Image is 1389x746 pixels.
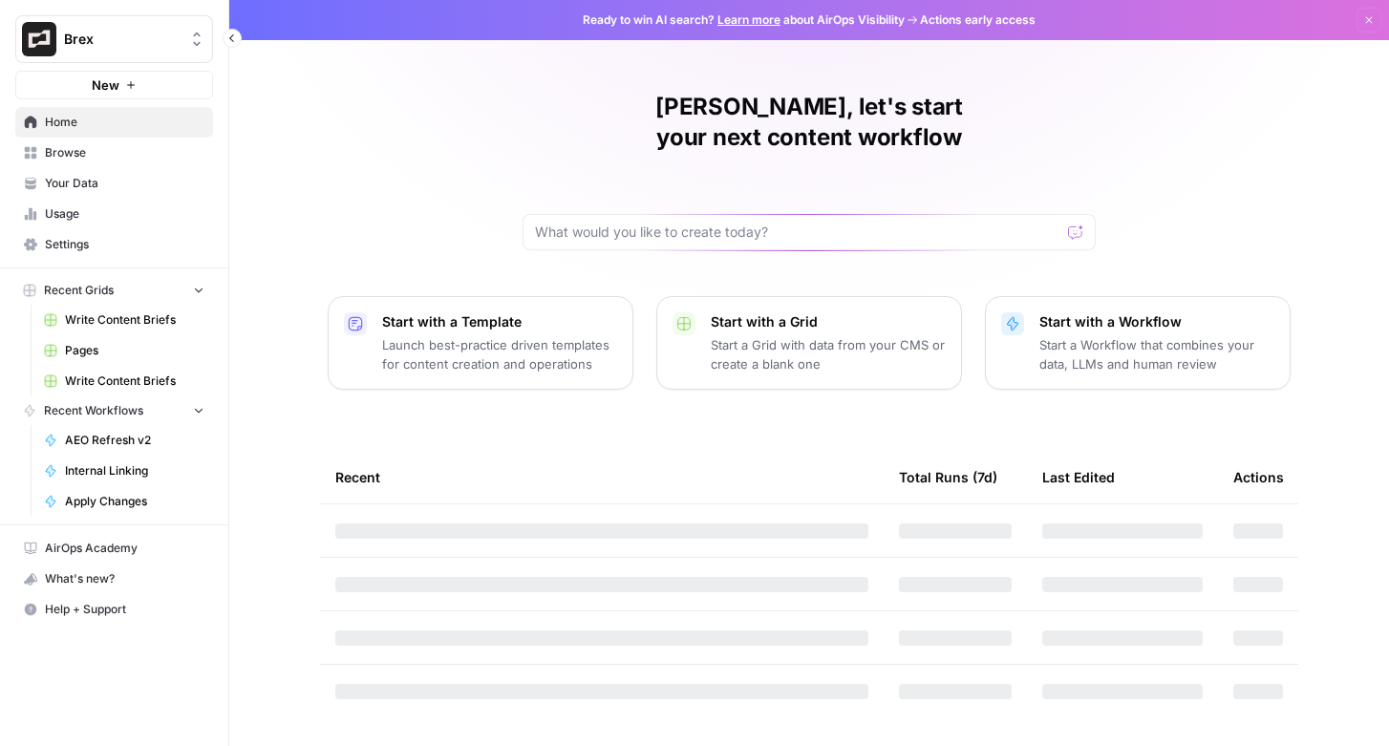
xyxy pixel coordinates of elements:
[15,138,213,168] a: Browse
[15,15,213,63] button: Workspace: Brex
[920,11,1036,29] span: Actions early access
[16,565,212,593] div: What's new?
[328,296,633,390] button: Start with a TemplateLaunch best-practice driven templates for content creation and operations
[15,107,213,138] a: Home
[15,168,213,199] a: Your Data
[15,199,213,229] a: Usage
[92,75,119,95] span: New
[15,229,213,260] a: Settings
[1039,335,1274,373] p: Start a Workflow that combines your data, LLMs and human review
[22,22,56,56] img: Brex Logo
[65,311,204,329] span: Write Content Briefs
[45,144,204,161] span: Browse
[45,540,204,557] span: AirOps Academy
[656,296,962,390] button: Start with a GridStart a Grid with data from your CMS or create a blank one
[1042,451,1115,503] div: Last Edited
[985,296,1291,390] button: Start with a WorkflowStart a Workflow that combines your data, LLMs and human review
[711,312,946,331] p: Start with a Grid
[35,305,213,335] a: Write Content Briefs
[65,373,204,390] span: Write Content Briefs
[44,282,114,299] span: Recent Grids
[15,276,213,305] button: Recent Grids
[35,335,213,366] a: Pages
[711,335,946,373] p: Start a Grid with data from your CMS or create a blank one
[15,564,213,594] button: What's new?
[44,402,143,419] span: Recent Workflows
[45,205,204,223] span: Usage
[717,12,780,27] a: Learn more
[35,425,213,456] a: AEO Refresh v2
[583,11,905,29] span: Ready to win AI search? about AirOps Visibility
[1039,312,1274,331] p: Start with a Workflow
[35,366,213,396] a: Write Content Briefs
[65,493,204,510] span: Apply Changes
[65,342,204,359] span: Pages
[65,462,204,480] span: Internal Linking
[45,236,204,253] span: Settings
[15,396,213,425] button: Recent Workflows
[15,71,213,99] button: New
[335,451,868,503] div: Recent
[35,456,213,486] a: Internal Linking
[65,432,204,449] span: AEO Refresh v2
[45,175,204,192] span: Your Data
[382,312,617,331] p: Start with a Template
[45,601,204,618] span: Help + Support
[523,92,1096,153] h1: [PERSON_NAME], let's start your next content workflow
[899,451,997,503] div: Total Runs (7d)
[382,335,617,373] p: Launch best-practice driven templates for content creation and operations
[15,594,213,625] button: Help + Support
[64,30,180,49] span: Brex
[535,223,1060,242] input: What would you like to create today?
[35,486,213,517] a: Apply Changes
[45,114,204,131] span: Home
[15,533,213,564] a: AirOps Academy
[1233,451,1284,503] div: Actions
